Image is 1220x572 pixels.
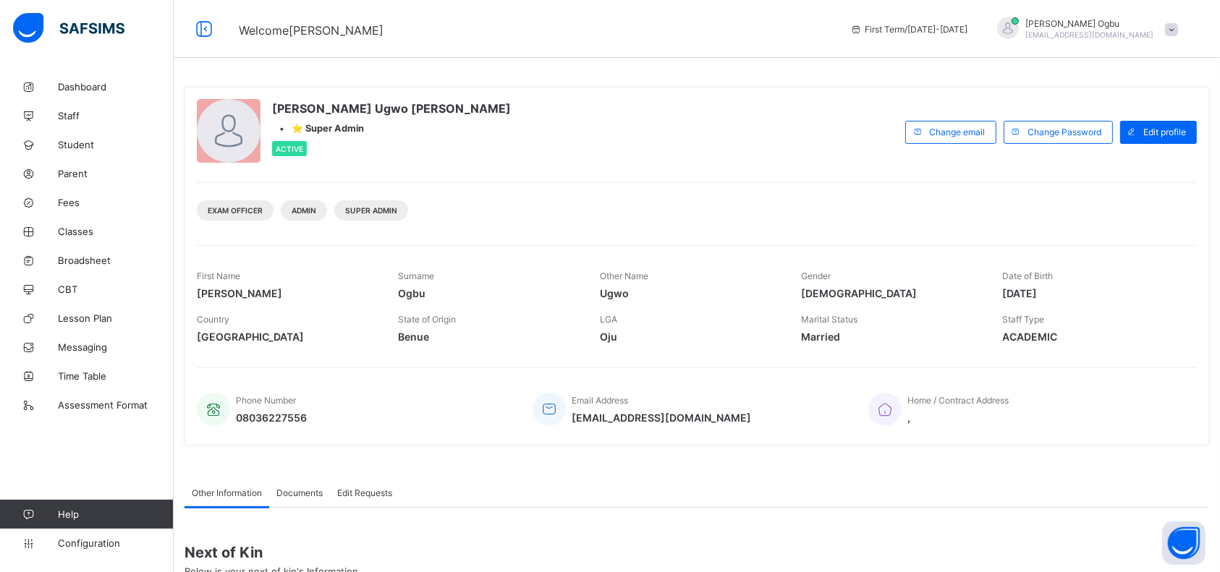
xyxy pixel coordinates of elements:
[983,17,1185,41] div: AnnOgbu
[600,314,617,325] span: LGA
[345,206,397,215] span: Super Admin
[292,206,316,215] span: Admin
[801,270,831,281] span: Gender
[58,255,174,266] span: Broadsheet
[292,123,364,134] span: ⭐ Super Admin
[398,287,577,299] span: Ogbu
[58,341,174,353] span: Messaging
[58,81,174,93] span: Dashboard
[239,23,384,38] span: Welcome [PERSON_NAME]
[58,197,174,208] span: Fees
[236,395,296,406] span: Phone Number
[1003,270,1054,281] span: Date of Birth
[600,287,779,299] span: Ugwo
[58,370,174,382] span: Time Table
[272,101,511,116] span: [PERSON_NAME] Ugwo [PERSON_NAME]
[801,330,980,343] span: Married
[58,139,174,150] span: Student
[58,168,174,179] span: Parent
[1143,127,1186,137] span: Edit profile
[600,330,779,343] span: Oju
[208,206,263,215] span: Exam Officer
[801,314,857,325] span: Marital Status
[13,13,124,43] img: safsims
[398,270,434,281] span: Surname
[1026,18,1154,29] span: [PERSON_NAME] Ogbu
[1028,127,1101,137] span: Change Password
[58,537,173,549] span: Configuration
[572,411,751,424] span: [EMAIL_ADDRESS][DOMAIN_NAME]
[58,110,174,121] span: Staff
[929,127,985,137] span: Change email
[907,395,1009,406] span: Home / Contract Address
[58,399,174,411] span: Assessment Format
[276,145,303,153] span: Active
[185,544,1209,561] span: Next of Kin
[398,330,577,343] span: Benue
[58,283,174,295] span: CBT
[236,411,307,424] span: 08036227556
[337,487,392,498] span: Edit Requests
[600,270,648,281] span: Other Name
[197,314,229,325] span: Country
[907,411,1009,424] span: ,
[197,287,376,299] span: [PERSON_NAME]
[276,487,323,498] span: Documents
[272,123,511,134] div: •
[1003,287,1182,299] span: [DATE]
[1162,521,1206,565] button: Open asap
[58,508,173,520] span: Help
[850,24,968,35] span: session/term information
[197,270,240,281] span: First Name
[197,330,376,343] span: [GEOGRAPHIC_DATA]
[572,395,628,406] span: Email Address
[801,287,980,299] span: [DEMOGRAPHIC_DATA]
[398,314,456,325] span: State of Origin
[192,487,262,498] span: Other Information
[58,226,174,237] span: Classes
[1003,314,1045,325] span: Staff Type
[58,312,174,324] span: Lesson Plan
[1003,330,1182,343] span: ACADEMIC
[1026,30,1154,39] span: [EMAIL_ADDRESS][DOMAIN_NAME]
